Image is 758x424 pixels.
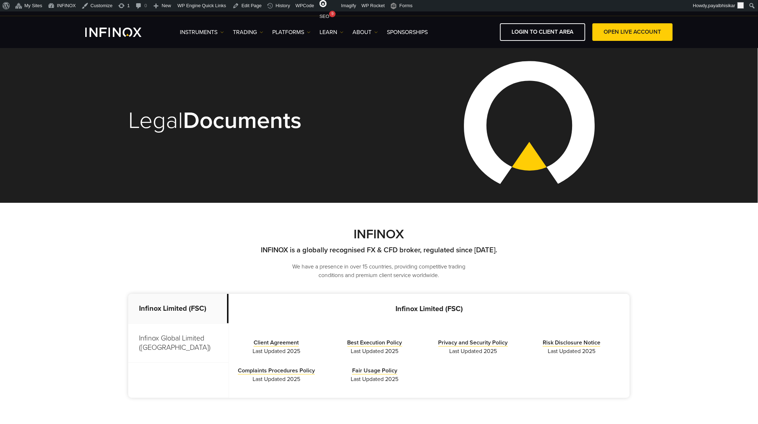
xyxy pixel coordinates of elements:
[387,28,428,37] a: SPONSORSHIPS
[272,28,311,37] a: PLATFORMS
[128,109,369,133] h1: Legal
[708,3,735,8] span: payalbhisikar
[320,14,329,19] span: SEO
[238,367,315,375] a: Complaints Procedures Policy
[128,294,229,324] p: Infinox Limited (FSC)
[261,246,497,254] strong: INFINOX is a globally recognised FX & CFD broker, regulated since [DATE].
[232,347,320,356] span: Last Updated 2025
[233,28,263,37] a: TRADING
[331,347,419,356] span: Last Updated 2025
[180,28,224,37] a: Instruments
[229,305,630,313] p: Infinox Limited (FSC)
[347,339,402,347] a: Best Execution Policy
[320,28,344,37] a: Learn
[232,375,320,383] span: Last Updated 2025
[331,375,419,383] span: Last Updated 2025
[543,339,600,347] a: Risk Disclosure Notice
[85,28,158,37] a: INFINOX Logo
[500,23,585,41] a: LOGIN TO CLIENT AREA
[254,339,299,347] a: Client Agreement
[329,11,336,17] div: 9
[430,347,517,356] span: Last Updated 2025
[528,347,615,356] span: Last Updated 2025
[354,227,404,242] strong: INFINOX
[128,324,229,363] p: Infinox Global Limited ([GEOGRAPHIC_DATA])
[280,262,478,280] p: We have a presence in over 15 countries, providing competitive trading conditions and premium cli...
[352,28,378,37] a: ABOUT
[183,106,302,135] strong: Documents
[593,23,673,41] a: OPEN LIVE ACCOUNT
[352,367,397,375] a: Fair Usage Policy
[438,339,508,347] a: Privacy and Security Policy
